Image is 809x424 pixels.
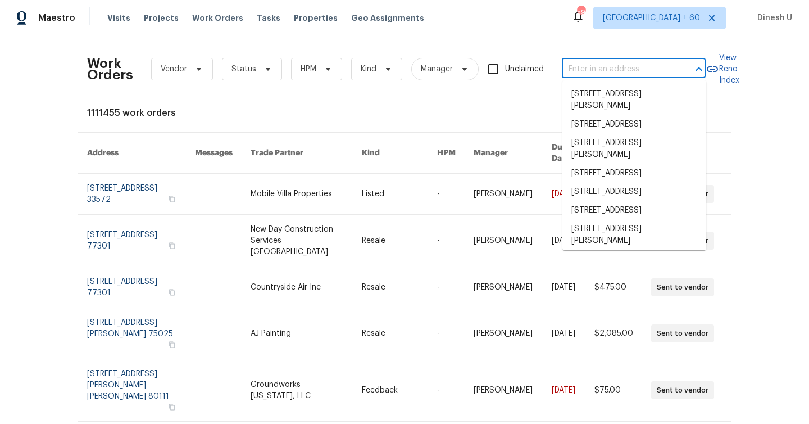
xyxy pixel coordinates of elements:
span: Dinesh U [753,12,792,24]
span: [GEOGRAPHIC_DATA] + 60 [603,12,700,24]
h2: Work Orders [87,58,133,80]
button: Copy Address [167,241,177,251]
td: - [428,308,465,359]
div: 595 [577,7,585,18]
li: [STREET_ADDRESS][PERSON_NAME] [562,134,706,164]
th: Due Date [543,133,585,174]
td: Resale [353,308,428,359]
td: [PERSON_NAME] [465,308,543,359]
td: Resale [353,215,428,267]
span: Visits [107,12,130,24]
td: [PERSON_NAME] [465,174,543,215]
button: Copy Address [167,340,177,350]
li: [STREET_ADDRESS] [562,201,706,220]
th: Messages [186,133,242,174]
span: Work Orders [192,12,243,24]
span: Unclaimed [505,64,544,75]
td: - [428,267,465,308]
th: Address [78,133,186,174]
li: [STREET_ADDRESS][PERSON_NAME] [562,85,706,115]
input: Enter in an address [562,61,674,78]
div: 1111455 work orders [87,107,722,119]
button: Copy Address [167,287,177,297]
span: Manager [421,64,453,75]
span: Properties [294,12,338,24]
td: Resale [353,267,428,308]
span: HPM [301,64,316,75]
li: [STREET_ADDRESS] [562,164,706,183]
td: New Day Construction Services [GEOGRAPHIC_DATA] [242,215,353,267]
li: [STREET_ADDRESS][PERSON_NAME] [562,220,706,250]
button: Copy Address [167,402,177,412]
li: [STREET_ADDRESS] [562,115,706,134]
span: Kind [361,64,376,75]
td: Groundworks [US_STATE], LLC [242,359,353,422]
span: Geo Assignments [351,12,424,24]
td: Feedback [353,359,428,422]
td: Listed [353,174,428,215]
span: Maestro [38,12,75,24]
li: [STREET_ADDRESS] [562,183,706,201]
span: Vendor [161,64,187,75]
td: Countryside Air Inc [242,267,353,308]
th: Trade Partner [242,133,353,174]
td: [PERSON_NAME] [465,215,543,267]
td: - [428,359,465,422]
td: - [428,174,465,215]
td: [PERSON_NAME] [465,359,543,422]
th: HPM [428,133,465,174]
td: AJ Painting [242,308,353,359]
a: View Reno Index [706,52,739,86]
th: Kind [353,133,428,174]
button: Close [691,61,707,77]
td: - [428,215,465,267]
td: Mobile Villa Properties [242,174,353,215]
td: [PERSON_NAME] [465,267,543,308]
span: Projects [144,12,179,24]
th: Manager [465,133,543,174]
button: Copy Address [167,194,177,204]
span: Tasks [257,14,280,22]
span: Status [231,64,256,75]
